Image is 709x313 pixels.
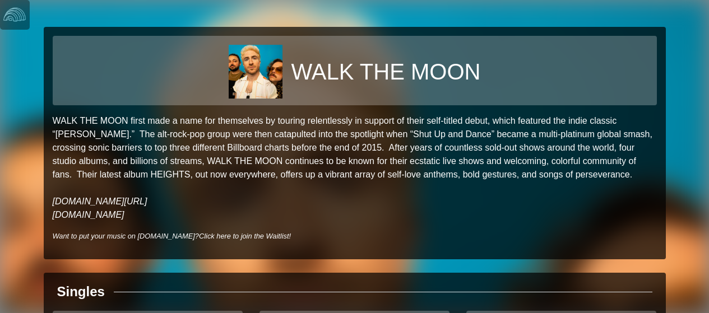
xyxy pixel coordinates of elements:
img: logo-white-4c48a5e4bebecaebe01ca5a9d34031cfd3d4ef9ae749242e8c4bf12ef99f53e8.png [3,3,26,26]
a: [DOMAIN_NAME] [53,210,124,219]
img: 338b1fbd381984b11e422ecb6bdac12289548b1f83705eb59faa29187b674643.jpg [229,45,282,99]
p: WALK THE MOON first made a name for themselves by touring relentlessly in support of their self-t... [53,114,657,222]
i: Want to put your music on [DOMAIN_NAME]? [53,232,291,240]
div: Singles [57,282,105,302]
h1: WALK THE MOON [291,58,481,85]
a: [DOMAIN_NAME][URL] [53,197,147,206]
a: Click here to join the Waitlist! [199,232,291,240]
